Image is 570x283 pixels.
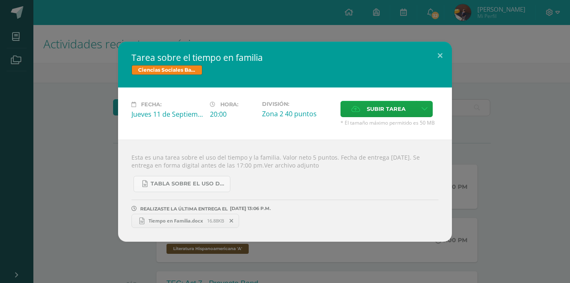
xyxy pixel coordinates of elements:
[118,140,452,242] div: Esta es una tarea sobre el uso del tiempo y la familia. Valor neto 5 puntos. Fecha de entrega [DA...
[207,218,224,224] span: 16.88KB
[131,52,439,63] h2: Tarea sobre el tiempo en familia
[131,214,239,228] a: Tiempo en Familia.docx 16.88KB
[367,101,406,117] span: Subir tarea
[151,180,226,187] span: TABLA SOBRE EL USO DEL TIEMPO Y LA FAMILIA.docx
[262,109,334,118] div: Zona 2 40 puntos
[141,101,161,108] span: Fecha:
[428,42,452,70] button: Close (Esc)
[140,206,228,212] span: REALIZASTE LA ÚLTIMA ENTREGA EL
[210,110,255,119] div: 20:00
[340,119,439,126] span: * El tamaño máximo permitido es 50 MB
[224,216,239,225] span: Remover entrega
[131,65,202,75] span: Ciencias Sociales Bach IV
[131,110,203,119] div: Jueves 11 de Septiembre
[220,101,238,108] span: Hora:
[134,176,230,192] a: TABLA SOBRE EL USO DEL TIEMPO Y LA FAMILIA.docx
[262,101,334,107] label: División:
[144,218,207,224] span: Tiempo en Familia.docx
